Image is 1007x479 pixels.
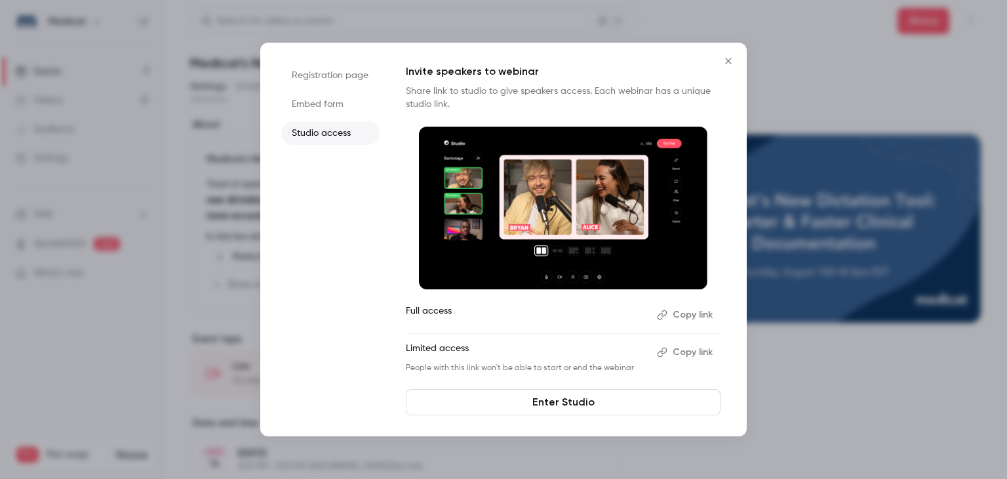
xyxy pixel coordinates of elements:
li: Registration page [281,64,380,87]
p: Invite speakers to webinar [406,64,721,79]
button: Close [715,48,741,74]
li: Embed form [281,93,380,116]
p: Full access [406,304,646,325]
button: Copy link [652,342,721,363]
img: Invite speakers to webinar [419,127,707,289]
p: Limited access [406,342,646,363]
li: Studio access [281,121,380,145]
p: Share link to studio to give speakers access. Each webinar has a unique studio link. [406,85,721,111]
button: Copy link [652,304,721,325]
a: Enter Studio [406,389,721,415]
p: People with this link won't be able to start or end the webinar [406,363,646,373]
